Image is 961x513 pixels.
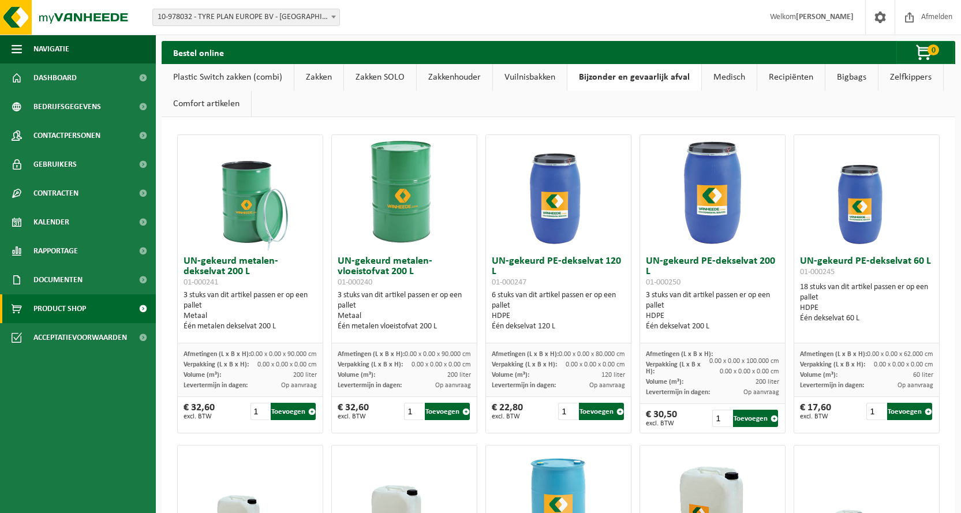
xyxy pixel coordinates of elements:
[646,361,701,375] span: Verpakking (L x B x H):
[796,13,854,21] strong: [PERSON_NAME]
[492,413,523,420] span: excl. BTW
[500,135,616,250] img: 01-000247
[887,403,932,420] button: Toevoegen
[33,265,83,294] span: Documenten
[492,256,626,287] h3: UN-gekeurd PE-dekselvat 120 L
[162,41,235,63] h2: Bestel online
[184,290,317,332] div: 3 stuks van dit artikel passen er op een pallet
[492,372,529,379] span: Volume (m³):
[344,64,416,91] a: Zakken SOLO
[425,403,470,420] button: Toevoegen
[338,413,369,420] span: excl. BTW
[152,9,340,26] span: 10-978032 - TYRE PLAN EUROPE BV - KALMTHOUT
[492,403,523,420] div: € 22,80
[184,256,317,287] h3: UN-gekeurd metalen-dekselvat 200 L
[293,372,317,379] span: 200 liter
[184,278,218,287] span: 01-000241
[404,403,424,420] input: 1
[756,379,779,385] span: 200 liter
[492,290,626,332] div: 6 stuks van dit artikel passen er op een pallet
[162,91,251,117] a: Comfort artikelen
[800,372,837,379] span: Volume (m³):
[702,64,757,91] a: Medisch
[800,403,831,420] div: € 17,60
[800,382,864,389] span: Levertermijn in dagen:
[184,403,215,420] div: € 32,60
[646,290,780,332] div: 3 stuks van dit artikel passen er op een pallet
[646,351,713,358] span: Afmetingen (L x B x H):
[33,150,77,179] span: Gebruikers
[928,44,939,55] span: 0
[646,389,710,396] span: Levertermijn in dagen:
[447,372,471,379] span: 200 liter
[589,382,625,389] span: Op aanvraag
[184,311,317,321] div: Metaal
[33,208,69,237] span: Kalender
[338,278,372,287] span: 01-000240
[184,372,221,379] span: Volume (m³):
[33,294,86,323] span: Product Shop
[712,410,732,427] input: 1
[338,321,472,332] div: Één metalen vloeistofvat 200 L
[874,361,933,368] span: 0.00 x 0.00 x 0.00 cm
[405,351,471,358] span: 0.00 x 0.00 x 90.000 cm
[492,321,626,332] div: Één dekselvat 120 L
[757,64,825,91] a: Recipiënten
[338,290,472,332] div: 3 stuks van dit artikel passen er op een pallet
[800,268,835,276] span: 01-000245
[646,379,683,385] span: Volume (m³):
[492,311,626,321] div: HDPE
[800,303,934,313] div: HDPE
[567,64,701,91] a: Bijzonder en gevaarlijk afval
[33,237,78,265] span: Rapportage
[646,420,677,427] span: excl. BTW
[898,382,933,389] span: Op aanvraag
[33,92,101,121] span: Bedrijfsgegevens
[646,311,780,321] div: HDPE
[250,403,270,420] input: 1
[800,313,934,324] div: Één dekselvat 60 L
[646,321,780,332] div: Één dekselvat 200 L
[250,351,317,358] span: 0.00 x 0.00 x 90.000 cm
[492,361,557,368] span: Verpakking (L x B x H):
[913,372,933,379] span: 60 liter
[192,135,308,250] img: 01-000241
[825,64,878,91] a: Bigbags
[800,351,867,358] span: Afmetingen (L x B x H):
[492,351,559,358] span: Afmetingen (L x B x H):
[338,311,472,321] div: Metaal
[184,351,250,358] span: Afmetingen (L x B x H):
[412,361,471,368] span: 0.00 x 0.00 x 0.00 cm
[33,35,69,63] span: Navigatie
[33,323,127,352] span: Acceptatievoorwaarden
[184,361,249,368] span: Verpakking (L x B x H):
[435,382,471,389] span: Op aanvraag
[338,382,402,389] span: Levertermijn in dagen:
[492,382,556,389] span: Levertermijn in dagen:
[281,382,317,389] span: Op aanvraag
[558,403,578,420] input: 1
[646,256,780,287] h3: UN-gekeurd PE-dekselvat 200 L
[800,413,831,420] span: excl. BTW
[294,64,343,91] a: Zakken
[33,121,100,150] span: Contactpersonen
[338,361,403,368] span: Verpakking (L x B x H):
[492,278,526,287] span: 01-000247
[800,361,865,368] span: Verpakking (L x B x H):
[601,372,625,379] span: 120 liter
[257,361,317,368] span: 0.00 x 0.00 x 0.00 cm
[896,41,954,64] button: 0
[800,256,934,279] h3: UN-gekeurd PE-dekselvat 60 L
[33,63,77,92] span: Dashboard
[338,351,405,358] span: Afmetingen (L x B x H):
[709,358,779,365] span: 0.00 x 0.00 x 100.000 cm
[184,321,317,332] div: Één metalen dekselvat 200 L
[867,351,933,358] span: 0.00 x 0.00 x 62.000 cm
[720,368,779,375] span: 0.00 x 0.00 x 0.00 cm
[646,410,677,427] div: € 30,50
[338,403,369,420] div: € 32,60
[579,403,624,420] button: Toevoegen
[184,382,248,389] span: Levertermijn in dagen:
[417,64,492,91] a: Zakkenhouder
[809,135,924,250] img: 01-000245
